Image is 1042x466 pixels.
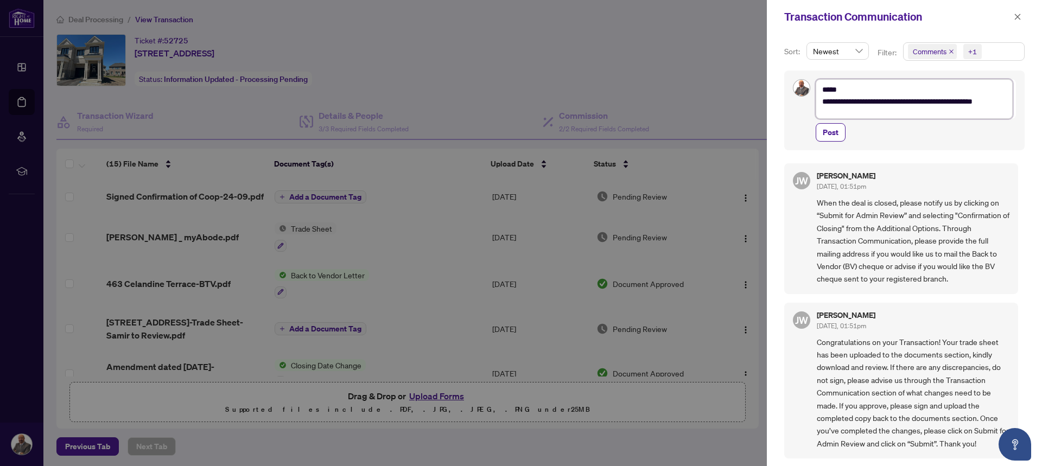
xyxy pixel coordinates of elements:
span: JW [795,173,808,188]
h5: [PERSON_NAME] [817,311,875,319]
span: Comments [908,44,957,59]
span: [DATE], 01:51pm [817,322,866,330]
span: [DATE], 01:51pm [817,182,866,190]
span: Comments [913,46,946,57]
span: Newest [813,43,862,59]
button: Open asap [999,428,1031,461]
h5: [PERSON_NAME] [817,172,875,180]
div: Transaction Communication [784,9,1011,25]
span: JW [795,312,808,328]
div: +1 [968,46,977,57]
p: Sort: [784,46,802,58]
span: Post [823,124,838,141]
span: Congratulations on your Transaction! Your trade sheet has been uploaded to the documents section,... [817,336,1009,450]
p: Filter: [878,47,898,59]
span: close [1014,13,1021,21]
button: Post [816,123,846,142]
img: Profile Icon [793,80,810,96]
span: close [949,49,954,54]
span: When the deal is closed, please notify us by clicking on “Submit for Admin Review” and selecting ... [817,196,1009,285]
